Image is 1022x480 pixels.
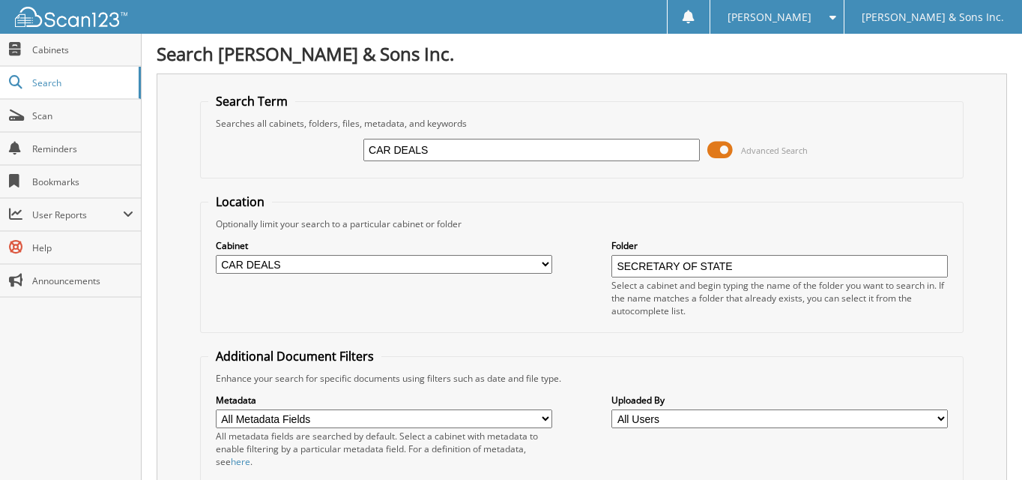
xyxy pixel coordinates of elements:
span: Advanced Search [741,145,808,156]
span: Reminders [32,142,133,155]
a: here [231,455,250,468]
span: Search [32,76,131,89]
span: [PERSON_NAME] & Sons Inc. [862,13,1004,22]
label: Folder [611,239,948,252]
h1: Search [PERSON_NAME] & Sons Inc. [157,41,1007,66]
legend: Additional Document Filters [208,348,381,364]
legend: Search Term [208,93,295,109]
div: Select a cabinet and begin typing the name of the folder you want to search in. If the name match... [611,279,948,317]
label: Metadata [216,394,552,406]
span: Help [32,241,133,254]
div: Enhance your search for specific documents using filters such as date and file type. [208,372,956,385]
div: All metadata fields are searched by default. Select a cabinet with metadata to enable filtering b... [216,430,552,468]
span: Scan [32,109,133,122]
label: Uploaded By [611,394,948,406]
div: Searches all cabinets, folders, files, metadata, and keywords [208,117,956,130]
span: User Reports [32,208,123,221]
span: Bookmarks [32,175,133,188]
span: Cabinets [32,43,133,56]
img: scan123-logo-white.svg [15,7,127,27]
div: Optionally limit your search to a particular cabinet or folder [208,217,956,230]
span: Announcements [32,274,133,287]
label: Cabinet [216,239,552,252]
legend: Location [208,193,272,210]
span: [PERSON_NAME] [728,13,811,22]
